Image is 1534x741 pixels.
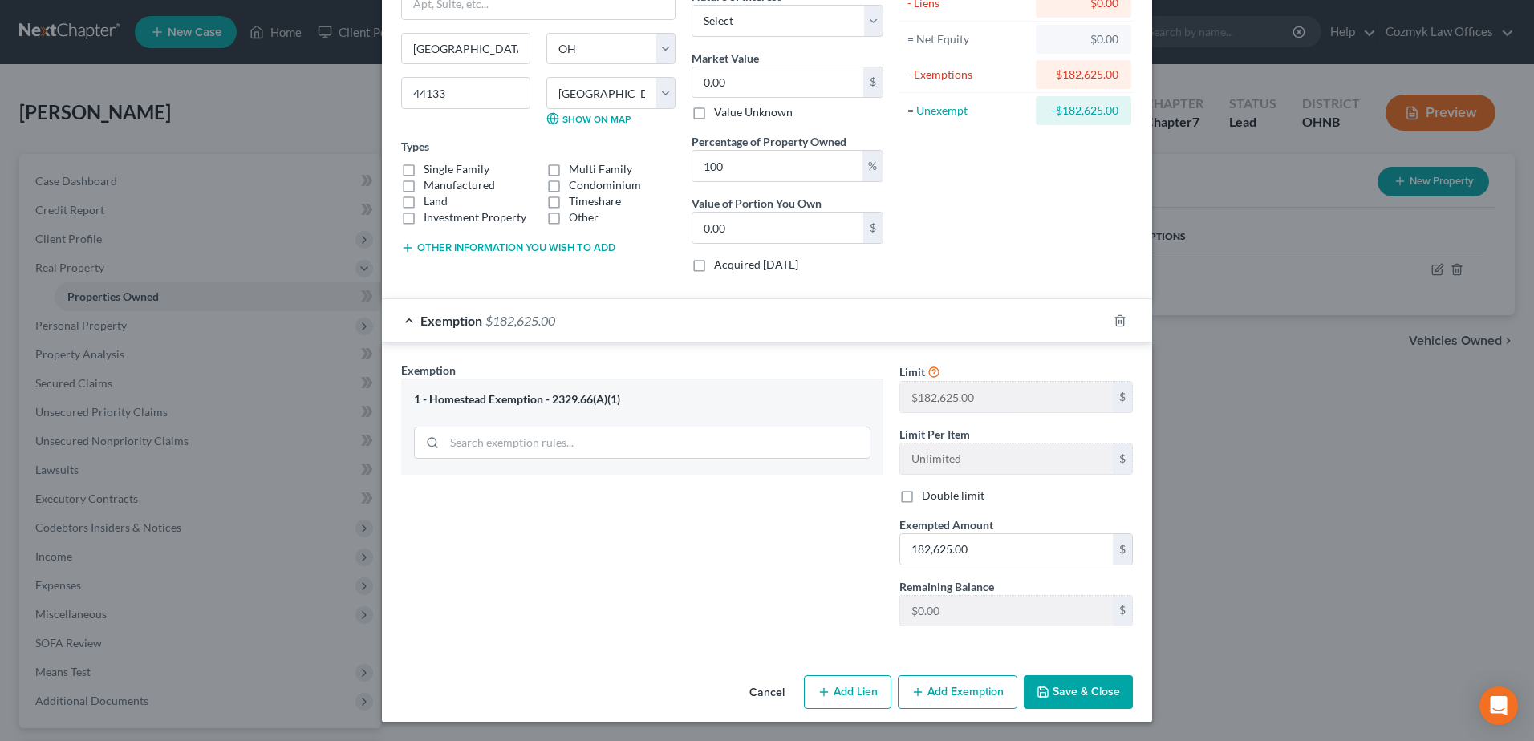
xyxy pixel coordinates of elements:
[862,151,883,181] div: %
[692,195,822,212] label: Value of Portion You Own
[898,675,1017,709] button: Add Exemption
[1049,31,1118,47] div: $0.00
[899,365,925,379] span: Limit
[907,103,1029,119] div: = Unexempt
[424,209,526,225] label: Investment Property
[1113,596,1132,626] div: $
[569,193,621,209] label: Timeshare
[402,34,530,64] input: Enter city...
[900,534,1113,565] input: 0.00
[692,50,759,67] label: Market Value
[899,426,970,443] label: Limit Per Item
[444,427,870,458] input: Search exemption rules...
[569,177,641,193] label: Condominium
[1113,534,1132,565] div: $
[900,382,1113,412] input: --
[692,133,846,150] label: Percentage of Property Owned
[424,193,448,209] label: Land
[569,161,632,177] label: Multi Family
[1049,103,1118,119] div: -$182,625.00
[569,209,599,225] label: Other
[1024,675,1133,709] button: Save & Close
[900,443,1113,474] input: --
[414,392,870,407] div: 1 - Homestead Exemption - 2329.66(A)(1)
[401,77,530,109] input: Enter zip...
[804,675,891,709] button: Add Lien
[907,67,1029,83] div: - Exemptions
[692,213,863,243] input: 0.00
[485,313,555,328] span: $182,625.00
[907,31,1029,47] div: = Net Equity
[714,104,793,120] label: Value Unknown
[863,213,883,243] div: $
[714,257,798,273] label: Acquired [DATE]
[863,67,883,98] div: $
[1049,67,1118,83] div: $182,625.00
[922,488,984,504] label: Double limit
[546,112,631,125] a: Show on Map
[899,518,993,532] span: Exempted Amount
[1479,686,1518,725] div: Open Intercom Messenger
[401,363,456,377] span: Exemption
[424,161,489,177] label: Single Family
[401,241,615,254] button: Other information you wish to add
[899,578,994,595] label: Remaining Balance
[1113,382,1132,412] div: $
[737,677,797,709] button: Cancel
[420,313,482,328] span: Exemption
[692,151,862,181] input: 0.00
[900,596,1113,626] input: --
[424,177,495,193] label: Manufactured
[401,138,429,155] label: Types
[692,67,863,98] input: 0.00
[1113,443,1132,474] div: $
